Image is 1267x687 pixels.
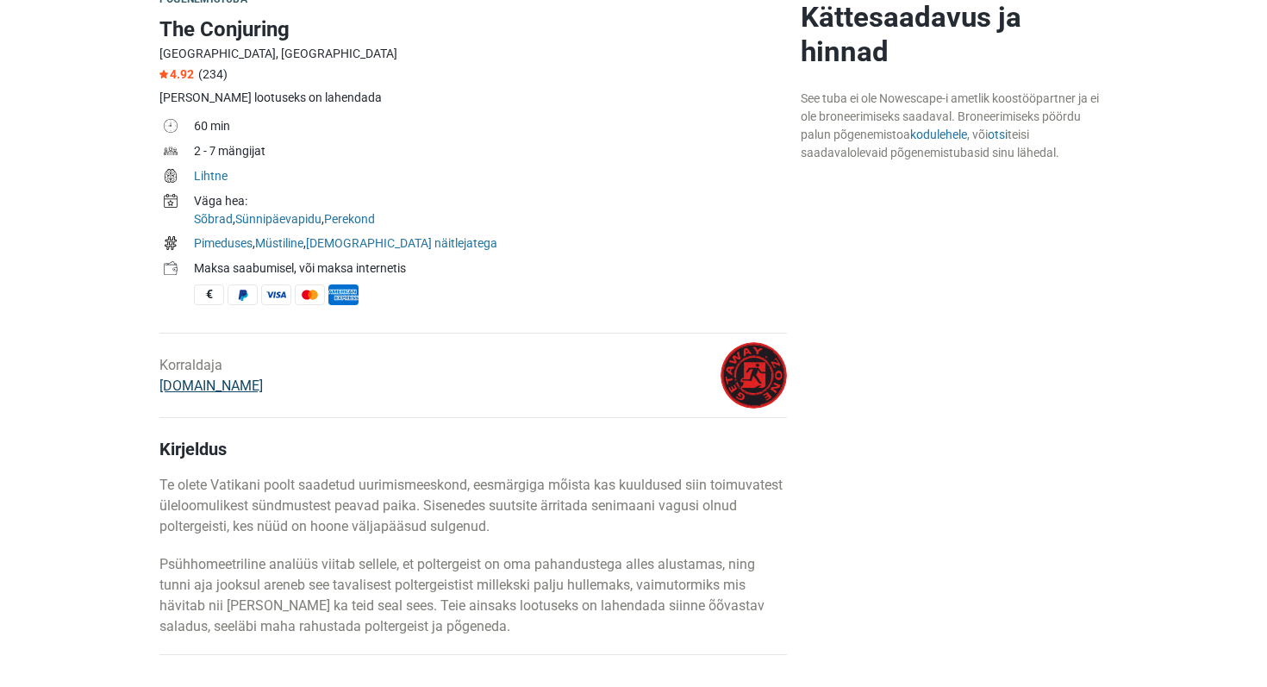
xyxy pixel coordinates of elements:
a: [DEMOGRAPHIC_DATA] näitlejatega [306,236,497,250]
img: Star [159,70,168,78]
h1: The Conjuring [159,14,787,45]
div: Korraldaja [159,355,263,397]
h4: Kirjeldus [159,439,787,459]
a: [DOMAIN_NAME] [159,378,263,394]
a: Perekond [324,212,375,226]
span: Visa [261,284,291,305]
img: 45fbc6d3e05ebd93l.png [721,342,787,409]
span: Sularaha [194,284,224,305]
div: [PERSON_NAME] lootuseks on lahendada [159,89,787,107]
td: 60 min [194,116,787,141]
p: Psühhomeetriline analüüs viitab sellele, et poltergeist on oma pahandustega alles alustamas, ning... [159,554,787,637]
td: 2 - 7 mängijat [194,141,787,166]
a: Pimeduses [194,236,253,250]
a: Sõbrad [194,212,233,226]
td: , , [194,233,787,258]
a: Müstiline [255,236,303,250]
a: Sünnipäevapidu [235,212,321,226]
div: Väga hea: [194,192,787,210]
span: PayPal [228,284,258,305]
span: 4.92 [159,67,194,81]
a: Lihtne [194,169,228,183]
span: American Express [328,284,359,305]
div: Maksa saabumisel, või maksa internetis [194,259,787,278]
div: [GEOGRAPHIC_DATA], [GEOGRAPHIC_DATA] [159,45,787,63]
a: otsi [988,128,1008,141]
div: See tuba ei ole Nowescape-i ametlik koostööpartner ja ei ole broneerimiseks saadaval. Broneerimis... [801,90,1108,162]
span: MasterCard [295,284,325,305]
p: Te olete Vatikani poolt saadetud uurimismeeskond, eesmärgiga mõista kas kuuldused siin toimuvates... [159,475,787,537]
span: (234) [198,67,228,81]
td: , , [194,190,787,233]
a: kodulehele [910,128,967,141]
